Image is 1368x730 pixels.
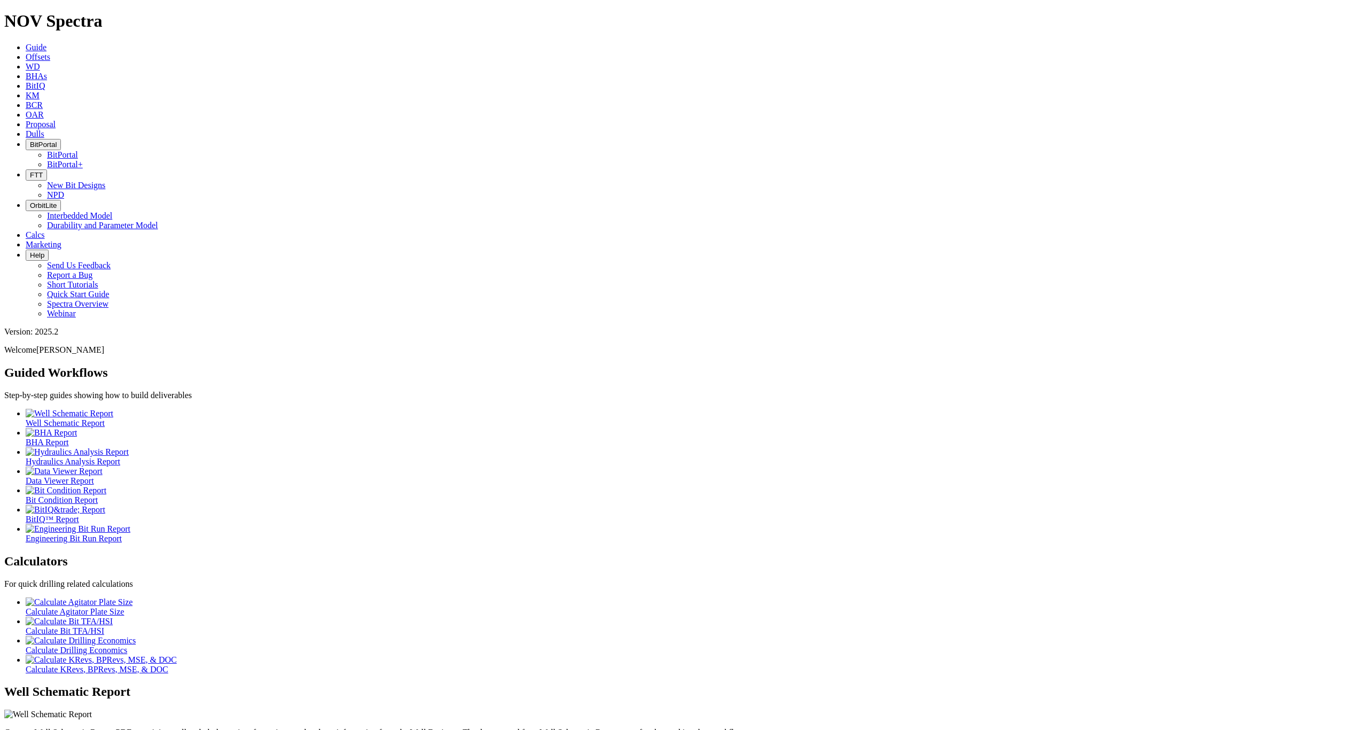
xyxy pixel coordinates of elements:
a: Calculate Drilling Economics Calculate Drilling Economics [26,636,1364,655]
a: Durability and Parameter Model [47,221,158,230]
a: New Bit Designs [47,181,105,190]
p: Step-by-step guides showing how to build deliverables [4,391,1364,400]
a: KM [26,91,40,100]
p: For quick drilling related calculations [4,579,1364,589]
span: Data Viewer Report [26,476,94,485]
a: Interbedded Model [47,211,112,220]
a: WD [26,62,40,71]
h2: Guided Workflows [4,366,1364,380]
span: Bit Condition Report [26,495,98,504]
a: BHAs [26,72,47,81]
a: Webinar [47,309,76,318]
img: BitIQ&trade; Report [26,505,105,515]
span: BitIQ™ Report [26,515,79,524]
span: OrbitLite [30,201,57,209]
a: OAR [26,110,44,119]
a: NPD [47,190,64,199]
img: Well Schematic Report [26,409,113,418]
img: Hydraulics Analysis Report [26,447,129,457]
div: Version: 2025.2 [4,327,1364,337]
a: Offsets [26,52,50,61]
button: Help [26,250,49,261]
button: BitPortal [26,139,61,150]
a: BitIQ&trade; Report BitIQ™ Report [26,505,1364,524]
span: [PERSON_NAME] [36,345,104,354]
span: BitPortal [30,141,57,149]
a: Calculate Agitator Plate Size Calculate Agitator Plate Size [26,597,1364,616]
button: OrbitLite [26,200,61,211]
h1: NOV Spectra [4,11,1364,31]
a: BitPortal+ [47,160,83,169]
a: Dulls [26,129,44,138]
span: Hydraulics Analysis Report [26,457,120,466]
img: Engineering Bit Run Report [26,524,130,534]
img: Well Schematic Report [4,710,92,719]
h2: Well Schematic Report [4,685,1364,699]
span: Engineering Bit Run Report [26,534,122,543]
a: BitPortal [47,150,78,159]
a: Spectra Overview [47,299,108,308]
span: Help [30,251,44,259]
h2: Calculators [4,554,1364,569]
a: BHA Report BHA Report [26,428,1364,447]
p: Welcome [4,345,1364,355]
a: BitIQ [26,81,45,90]
a: Short Tutorials [47,280,98,289]
a: BCR [26,100,43,110]
a: Calculate Bit TFA/HSI Calculate Bit TFA/HSI [26,617,1364,635]
span: FTT [30,171,43,179]
img: Data Viewer Report [26,467,103,476]
span: Well Schematic Report [26,418,105,428]
a: Engineering Bit Run Report Engineering Bit Run Report [26,524,1364,543]
button: FTT [26,169,47,181]
span: BHA Report [26,438,68,447]
a: Bit Condition Report Bit Condition Report [26,486,1364,504]
a: Send Us Feedback [47,261,111,270]
img: Calculate Drilling Economics [26,636,136,646]
a: Well Schematic Report Well Schematic Report [26,409,1364,428]
a: Guide [26,43,46,52]
a: Data Viewer Report Data Viewer Report [26,467,1364,485]
img: Calculate Agitator Plate Size [26,597,133,607]
img: Calculate KRevs, BPRevs, MSE, & DOC [26,655,177,665]
a: Marketing [26,240,61,249]
a: Hydraulics Analysis Report Hydraulics Analysis Report [26,447,1364,466]
a: Quick Start Guide [47,290,109,299]
img: BHA Report [26,428,77,438]
img: Calculate Bit TFA/HSI [26,617,113,626]
a: Calcs [26,230,45,239]
img: Bit Condition Report [26,486,106,495]
a: Report a Bug [47,270,92,279]
a: Calculate KRevs, BPRevs, MSE, & DOC Calculate KRevs, BPRevs, MSE, & DOC [26,655,1364,674]
a: Proposal [26,120,56,129]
